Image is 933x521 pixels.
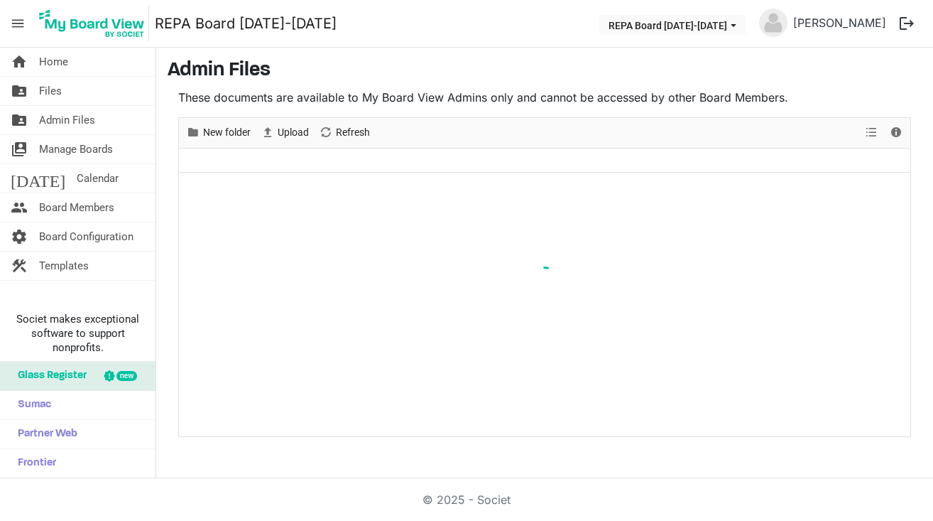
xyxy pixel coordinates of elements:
[4,10,31,37] span: menu
[11,106,28,134] span: folder_shared
[11,193,28,222] span: people
[39,77,62,105] span: Files
[11,362,87,390] span: Glass Register
[11,48,28,76] span: home
[116,371,137,381] div: new
[39,193,114,222] span: Board Members
[77,164,119,193] span: Calendar
[168,59,922,83] h3: Admin Files
[787,9,892,37] a: [PERSON_NAME]
[39,135,113,163] span: Manage Boards
[11,449,56,478] span: Frontier
[422,493,511,507] a: © 2025 - Societ
[11,222,28,251] span: settings
[155,9,337,38] a: REPA Board [DATE]-[DATE]
[178,89,911,106] p: These documents are available to My Board View Admins only and cannot be accessed by other Board ...
[35,6,155,41] a: My Board View Logo
[599,15,746,35] button: REPA Board 2025-2026 dropdownbutton
[35,6,149,41] img: My Board View Logo
[39,222,133,251] span: Board Configuration
[11,135,28,163] span: switch_account
[39,252,89,280] span: Templates
[11,391,51,419] span: Sumac
[6,312,149,355] span: Societ makes exceptional software to support nonprofits.
[892,9,922,38] button: logout
[11,420,77,449] span: Partner Web
[11,252,28,280] span: construction
[39,48,68,76] span: Home
[11,77,28,105] span: folder_shared
[11,164,65,193] span: [DATE]
[39,106,95,134] span: Admin Files
[759,9,787,37] img: no-profile-picture.svg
